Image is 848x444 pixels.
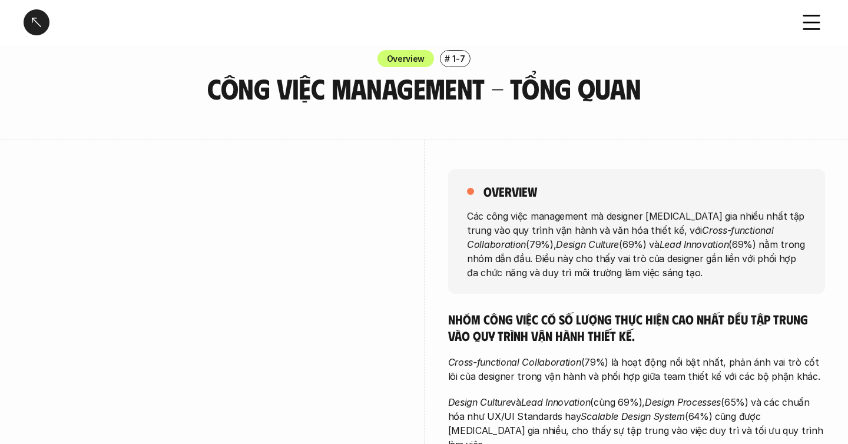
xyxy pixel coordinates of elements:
p: (79%) là hoạt động nổi bật nhất, phản ánh vai trò cốt lõi của designer trong vận hành và phối hợp... [448,355,825,383]
em: Cross-functional Collaboration [467,224,776,250]
em: Design Culture [448,396,511,408]
em: Lead Innovation [659,238,728,250]
em: Cross-functional Collaboration [448,356,581,368]
p: Overview [387,52,425,65]
em: Design Culture [556,238,619,250]
p: Các công việc management mà designer [MEDICAL_DATA] gia nhiều nhất tập trung vào quy trình vận hà... [467,208,806,279]
em: Lead Innovation [521,396,591,408]
h5: Nhóm công việc có số lượng thực hiện cao nhất đều tập trung vào quy trình vận hành thiết kế. [448,311,825,343]
h5: overview [483,183,537,200]
h3: Công việc Management - Tổng quan [174,73,674,104]
em: Design Processes [645,396,721,408]
h6: # [445,54,450,63]
p: 1-7 [452,52,465,65]
em: Scalable Design System [581,410,684,422]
